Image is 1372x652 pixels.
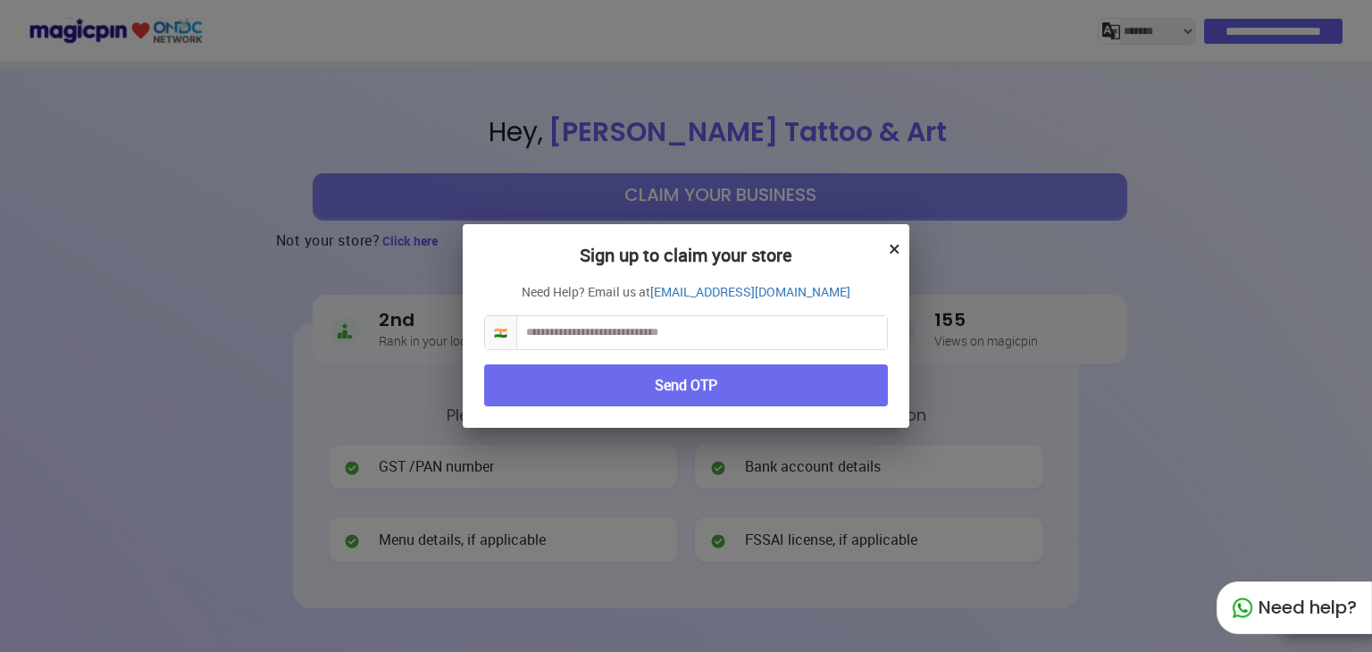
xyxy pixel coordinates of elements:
img: whatapp_green.7240e66a.svg [1232,598,1253,619]
button: × [889,233,900,263]
span: 🇮🇳 [485,316,517,349]
button: Send OTP [484,364,888,406]
a: [EMAIL_ADDRESS][DOMAIN_NAME] [650,283,850,301]
p: Need Help? Email us at [484,283,888,301]
h2: Sign up to claim your store [484,246,888,283]
div: Need help? [1217,581,1372,634]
